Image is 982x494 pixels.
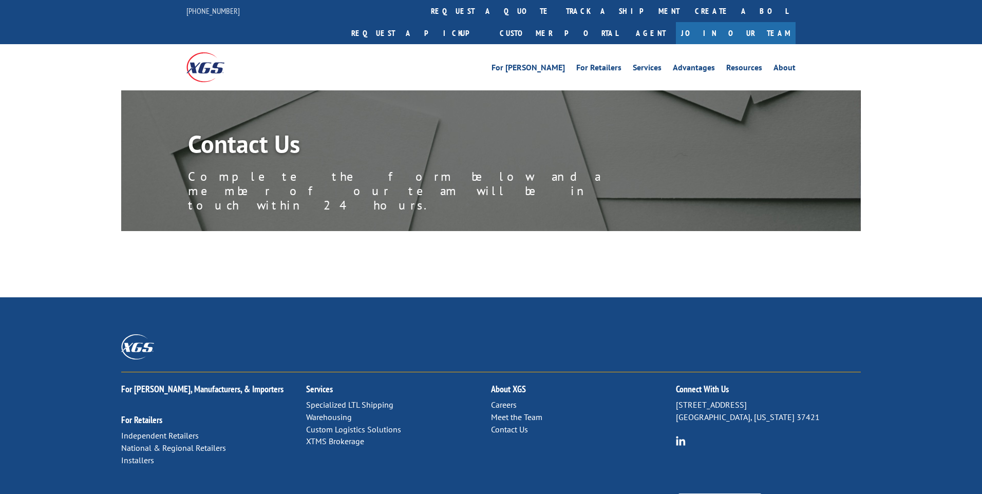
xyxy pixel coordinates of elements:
[121,383,284,395] a: For [PERSON_NAME], Manufacturers, & Importers
[186,6,240,16] a: [PHONE_NUMBER]
[188,169,650,213] p: Complete the form below and a member of our team will be in touch within 24 hours.
[306,412,352,422] a: Warehousing
[626,22,676,44] a: Agent
[188,131,650,161] h1: Contact Us
[576,64,621,75] a: For Retailers
[676,22,796,44] a: Join Our Team
[306,383,333,395] a: Services
[121,334,154,359] img: XGS_Logos_ALL_2024_All_White
[121,455,154,465] a: Installers
[726,64,762,75] a: Resources
[121,430,199,441] a: Independent Retailers
[306,436,364,446] a: XTMS Brokerage
[491,383,526,395] a: About XGS
[491,412,542,422] a: Meet the Team
[344,22,492,44] a: Request a pickup
[673,64,715,75] a: Advantages
[491,400,517,410] a: Careers
[492,22,626,44] a: Customer Portal
[121,414,162,426] a: For Retailers
[773,64,796,75] a: About
[306,400,393,410] a: Specialized LTL Shipping
[676,399,861,424] p: [STREET_ADDRESS] [GEOGRAPHIC_DATA], [US_STATE] 37421
[491,424,528,434] a: Contact Us
[121,443,226,453] a: National & Regional Retailers
[633,64,662,75] a: Services
[492,64,565,75] a: For [PERSON_NAME]
[306,424,401,434] a: Custom Logistics Solutions
[676,385,861,399] h2: Connect With Us
[676,436,686,446] img: group-6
